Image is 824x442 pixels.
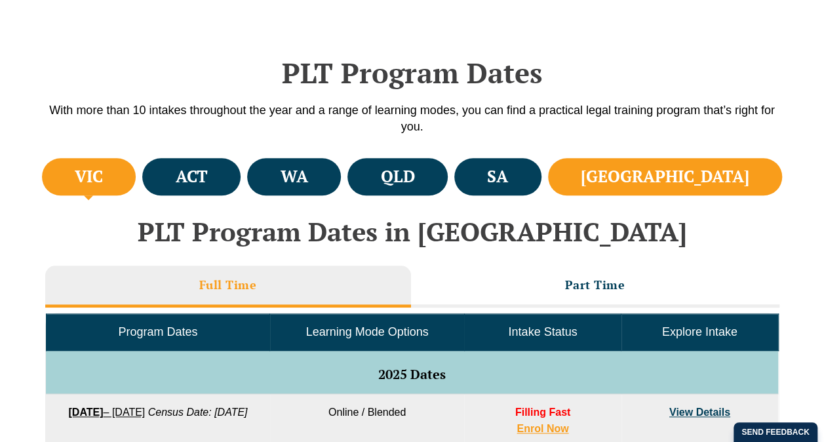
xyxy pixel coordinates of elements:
em: Census Date: [DATE] [148,407,248,418]
h4: ACT [176,166,208,188]
span: Filling Fast [515,407,570,418]
span: Explore Intake [662,325,737,338]
h4: SA [487,166,508,188]
a: [DATE]– [DATE] [68,407,145,418]
h4: QLD [380,166,414,188]
h2: PLT Program Dates [39,56,786,89]
h4: WA [281,166,308,188]
h2: PLT Program Dates in [GEOGRAPHIC_DATA] [39,217,786,246]
strong: [DATE] [68,407,103,418]
h4: [GEOGRAPHIC_DATA] [581,166,749,188]
h4: VIC [75,166,103,188]
span: Intake Status [508,325,577,338]
a: View Details [669,407,730,418]
span: 2025 Dates [378,365,446,383]
a: Enrol Now [517,423,568,434]
h3: Part Time [565,277,625,292]
span: Learning Mode Options [306,325,429,338]
h3: Full Time [199,277,257,292]
span: Program Dates [118,325,197,338]
p: With more than 10 intakes throughout the year and a range of learning modes, you can find a pract... [39,102,786,135]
